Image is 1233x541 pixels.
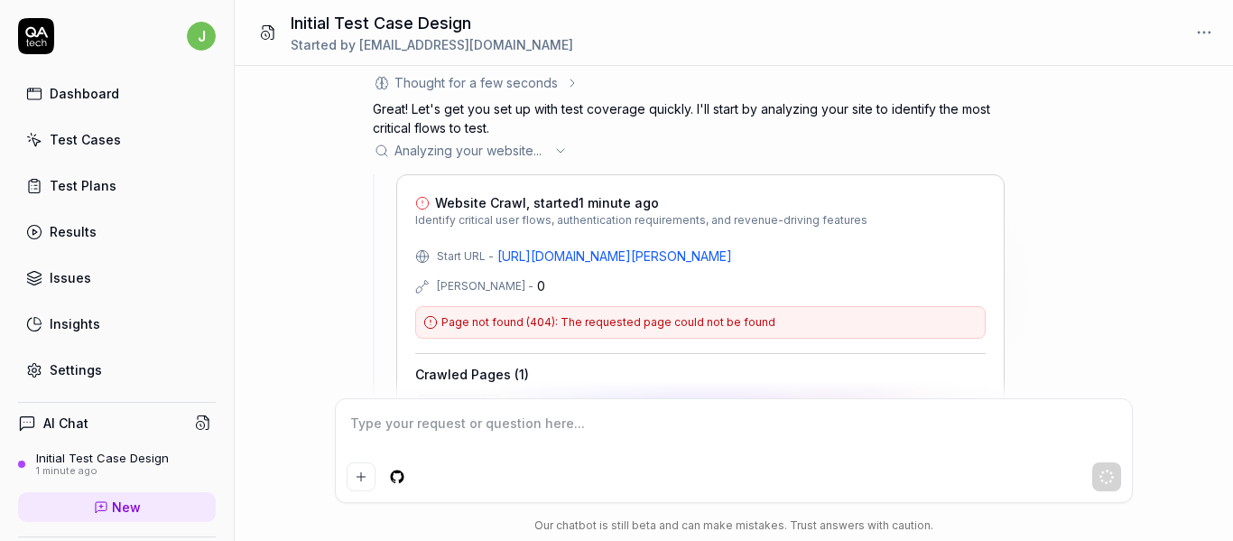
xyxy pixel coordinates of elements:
[437,248,494,265] div: Start URL -
[18,492,216,522] a: New
[36,451,169,465] div: Initial Test Case Design
[43,414,88,433] h4: AI Chat
[394,73,558,92] div: Thought for a few seconds
[36,465,169,478] div: 1 minute ago
[50,314,100,333] div: Insights
[415,365,529,384] h4: Crawled Pages ( 1 )
[50,84,119,103] div: Dashboard
[359,37,573,52] span: [EMAIL_ADDRESS][DOMAIN_NAME]
[437,278,533,294] div: [PERSON_NAME] -
[187,18,216,54] button: j
[291,35,573,54] div: Started by
[50,176,116,195] div: Test Plans
[18,76,216,111] a: Dashboard
[373,99,1005,137] p: Great! Let's get you set up with test coverage quickly. I'll start by analyzing your site to iden...
[18,260,216,295] a: Issues
[18,306,216,341] a: Insights
[415,212,867,229] span: Identify critical user flows, authentication requirements, and revenue-driving features
[112,498,141,517] span: New
[347,462,375,491] button: Add attachment
[291,11,573,35] h1: Initial Test Case Design
[415,193,867,212] a: Website Crawl, started1 minute ago
[187,22,216,51] span: j
[415,395,502,443] a: https://staging.arnio.co/
[335,518,1134,534] div: Our chatbot is still beta and can make mistakes. Trust answers with caution.
[394,141,546,160] span: Analyzing your website
[18,122,216,157] a: Test Cases
[497,247,732,266] a: [URL][DOMAIN_NAME][PERSON_NAME]
[537,276,545,295] div: 0
[50,130,121,149] div: Test Cases
[441,314,775,331] span: Page not found (404): The requested page could not be found
[416,396,501,443] img: https://staging.arnio.co/
[50,360,102,379] div: Settings
[533,141,546,160] span: ...
[50,222,97,241] div: Results
[50,268,91,287] div: Issues
[18,352,216,387] a: Settings
[18,214,216,249] a: Results
[18,168,216,203] a: Test Plans
[18,451,216,478] a: Initial Test Case Design1 minute ago
[435,193,659,212] span: Website Crawl, started 1 minute ago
